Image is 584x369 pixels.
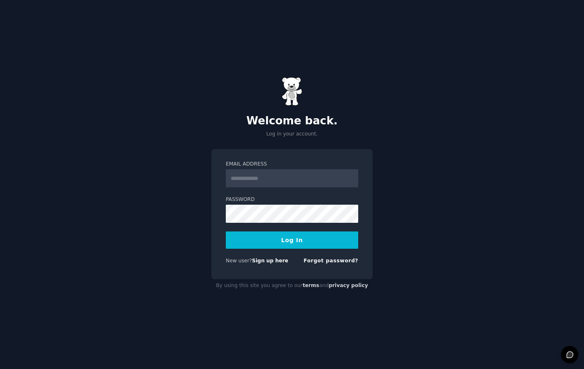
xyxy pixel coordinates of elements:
a: privacy policy [329,283,368,288]
img: Gummy Bear [282,77,302,106]
p: Log in your account. [211,131,373,138]
a: terms [303,283,319,288]
a: Sign up here [252,258,288,264]
button: Log In [226,231,358,249]
h2: Welcome back. [211,114,373,128]
span: New user? [226,258,252,264]
label: Email Address [226,161,358,168]
a: Forgot password? [304,258,358,264]
label: Password [226,196,358,203]
div: By using this site you agree to our and [211,279,373,292]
